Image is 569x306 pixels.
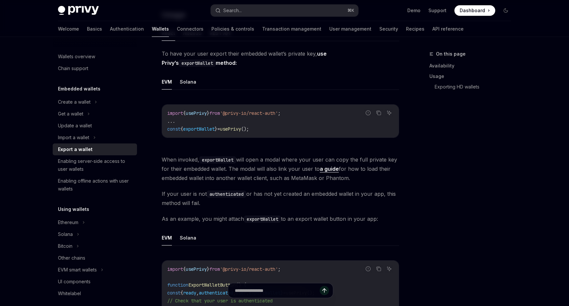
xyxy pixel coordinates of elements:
[58,85,100,93] h5: Embedded wallets
[186,110,207,116] span: usePrivy
[58,145,93,153] div: Export a wallet
[364,109,372,117] button: Report incorrect code
[385,265,393,273] button: Ask AI
[347,8,354,13] span: ⌘ K
[53,252,137,264] a: Other chains
[320,286,329,295] button: Send message
[278,110,281,116] span: ;
[180,126,183,132] span: {
[58,21,79,37] a: Welcome
[199,156,236,164] code: exportWallet
[53,175,137,195] a: Enabling offline actions with user wallets
[180,74,196,89] button: Solana
[220,110,278,116] span: '@privy-io/react-auth'
[436,50,466,58] span: On this page
[58,98,91,106] div: Create a wallet
[244,216,281,223] code: exportWallet
[374,265,383,273] button: Copy the contents from the code block
[162,189,399,208] span: If your user is not or has not yet created an embedded wallet in your app, this method will fail.
[58,6,99,15] img: dark logo
[220,266,278,272] span: '@privy-io/react-auth'
[374,109,383,117] button: Copy the contents from the code block
[183,110,186,116] span: {
[58,122,92,130] div: Update a wallet
[87,21,102,37] a: Basics
[460,7,485,14] span: Dashboard
[58,134,89,141] div: Import a wallet
[58,64,88,72] div: Chain support
[58,242,72,250] div: Bitcoin
[501,5,511,16] button: Toggle dark mode
[58,177,133,193] div: Enabling offline actions with user wallets
[278,266,281,272] span: ;
[320,166,339,172] a: a guide
[385,109,393,117] button: Ask AI
[180,230,196,245] button: Solana
[167,126,180,132] span: const
[428,7,447,14] a: Support
[407,7,420,14] a: Demo
[162,214,399,223] span: As an example, you might attach to an export wallet button in your app:
[209,110,220,116] span: from
[167,118,175,124] span: ...
[429,71,516,82] a: Usage
[162,230,172,245] button: EVM
[53,63,137,74] a: Chain support
[162,74,172,89] button: EVM
[223,7,242,14] div: Search...
[58,157,133,173] div: Enabling server-side access to user wallets
[162,50,327,66] strong: use Privy’s method:
[183,266,186,272] span: {
[241,126,249,132] span: ();
[186,266,207,272] span: usePrivy
[262,21,321,37] a: Transaction management
[162,155,399,183] span: When invoked, will open a modal where your user can copy the full private key for their embedded ...
[211,5,358,16] button: Search...⌘K
[379,21,398,37] a: Security
[406,21,424,37] a: Recipes
[220,126,241,132] span: usePrivy
[179,60,216,67] code: exportWallet
[167,110,183,116] span: import
[58,266,97,274] div: EVM smart wallets
[58,254,85,262] div: Other chains
[152,21,169,37] a: Wallets
[58,230,73,238] div: Solana
[58,290,81,297] div: Whitelabel
[58,110,83,118] div: Get a wallet
[53,288,137,299] a: Whitelabel
[53,51,137,63] a: Wallets overview
[167,266,183,272] span: import
[211,21,254,37] a: Policies & controls
[162,49,399,67] span: To have your user export their embedded wallet’s private key,
[329,21,371,37] a: User management
[53,276,137,288] a: UI components
[53,155,137,175] a: Enabling server-side access to user wallets
[429,61,516,71] a: Availability
[207,191,246,198] code: authenticated
[217,126,220,132] span: =
[207,266,209,272] span: }
[183,126,215,132] span: exportWallet
[207,110,209,116] span: }
[53,120,137,132] a: Update a wallet
[58,205,89,213] h5: Using wallets
[110,21,144,37] a: Authentication
[215,126,217,132] span: }
[454,5,495,16] a: Dashboard
[53,143,137,155] a: Export a wallet
[432,21,464,37] a: API reference
[435,82,516,92] a: Exporting HD wallets
[209,266,220,272] span: from
[177,21,203,37] a: Connectors
[58,53,95,61] div: Wallets overview
[58,278,91,286] div: UI components
[58,218,78,226] div: Ethereum
[364,265,372,273] button: Report incorrect code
